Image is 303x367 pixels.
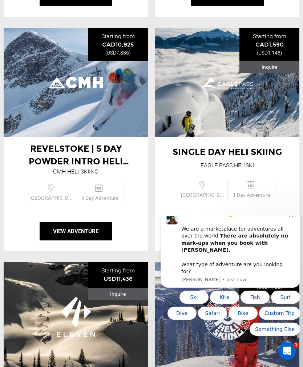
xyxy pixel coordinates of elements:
[52,75,81,88] button: Quick reply: Kite
[49,59,103,106] img: images
[88,288,148,300] div: Inquire
[113,75,142,88] button: Quick reply: Surf
[40,91,69,104] button: Quick reply: Safari
[22,75,51,88] button: Quick reply: Ski
[3,75,142,120] div: Quick reply options
[158,216,303,340] iframe: Intercom notifications message
[83,75,112,88] button: Quick reply: Fish
[255,41,284,48] span: CAD1,590
[101,267,135,274] span: Starting from
[92,107,142,120] button: Quick reply: Something Else
[101,33,135,40] span: Starting from
[257,50,282,56] span: (USD1,148)
[200,59,255,106] img: images
[28,194,76,202] span: [GEOGRAPHIC_DATA]
[104,275,133,282] span: USD11,436
[76,194,124,202] span: 6 Day Adventure
[53,168,98,176] div: CMH Heli-Skiing
[101,91,142,104] button: Quick reply: Custom Trip
[278,342,296,360] iframe: Intercom live chat
[173,147,282,157] span: Single Day Heli Skiing
[71,91,100,104] button: Quick reply: Bike
[179,191,227,199] span: [GEOGRAPHIC_DATA]
[24,61,131,67] p: Message from Carl, sent Just now
[10,91,39,104] button: Quick reply: Dive
[24,17,130,37] b: There are absolutely no mark-ups when you book with [PERSON_NAME].
[102,41,134,48] span: CAD10,925
[293,342,299,348] span: 1
[239,61,299,73] div: Inquire
[49,293,103,340] img: images
[201,161,254,170] div: Eagle Pass Heliski
[29,143,129,179] span: Revelstoke | 5 Day Powder Intro Heli Skiing
[40,222,112,240] button: View Adventure
[105,50,131,56] span: (USD7,886)
[253,33,286,40] span: Starting from
[228,191,275,199] span: 1 Day Adventure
